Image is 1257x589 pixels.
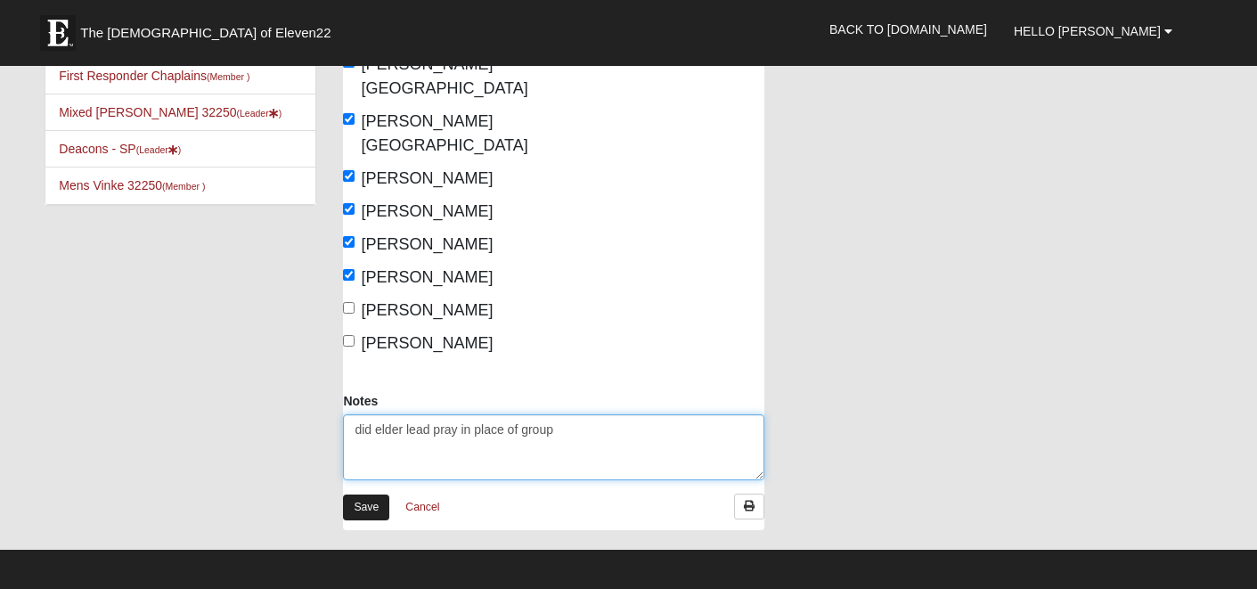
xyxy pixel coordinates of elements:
small: (Leader ) [136,144,182,155]
a: Back to [DOMAIN_NAME] [816,7,1000,52]
span: The [DEMOGRAPHIC_DATA] of Eleven22 [80,24,331,42]
span: [PERSON_NAME] [361,169,493,187]
a: Deacons - SP(Leader) [59,142,181,156]
a: Print Attendance Roster [734,494,764,519]
input: [PERSON_NAME] [343,203,355,215]
span: [PERSON_NAME] [361,235,493,253]
input: [PERSON_NAME][GEOGRAPHIC_DATA] [343,113,355,125]
span: [PERSON_NAME][GEOGRAPHIC_DATA] [361,112,527,154]
a: Cancel [394,494,451,521]
input: [PERSON_NAME] [343,170,355,182]
small: (Member ) [162,181,205,192]
a: Mixed [PERSON_NAME] 32250(Leader) [59,105,282,119]
span: [PERSON_NAME] [361,202,493,220]
a: Save [343,495,389,520]
a: Hello [PERSON_NAME] [1000,9,1186,53]
label: Notes [343,392,378,410]
img: Eleven22 logo [40,15,76,51]
small: (Leader ) [236,108,282,119]
input: [PERSON_NAME] [343,335,355,347]
input: [PERSON_NAME] [343,302,355,314]
span: Hello [PERSON_NAME] [1014,24,1161,38]
input: [PERSON_NAME] [343,236,355,248]
small: (Member ) [207,71,249,82]
span: [PERSON_NAME] [361,268,493,286]
input: [PERSON_NAME] [343,269,355,281]
a: Mens Vinke 32250(Member ) [59,178,205,192]
span: [PERSON_NAME] [361,334,493,352]
a: The [DEMOGRAPHIC_DATA] of Eleven22 [31,6,388,51]
span: [PERSON_NAME] [361,301,493,319]
a: First Responder Chaplains(Member ) [59,69,249,83]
